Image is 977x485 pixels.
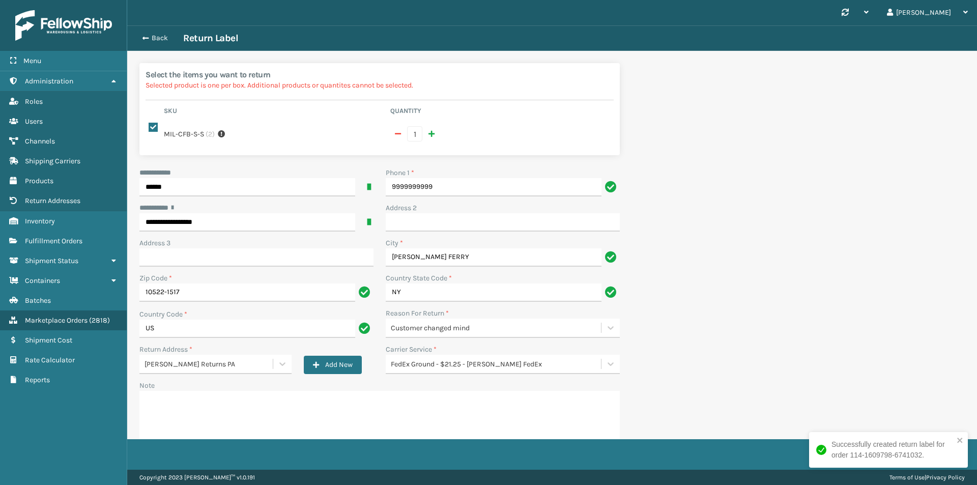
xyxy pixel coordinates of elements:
[386,344,437,355] label: Carrier Service
[25,97,43,106] span: Roles
[164,129,204,139] label: MIL-CFB-S-S
[25,177,53,185] span: Products
[25,296,51,305] span: Batches
[25,276,60,285] span: Containers
[146,69,614,80] h2: Select the items you want to return
[25,237,82,245] span: Fulfillment Orders
[386,203,417,213] label: Address 2
[139,470,255,485] p: Copyright 2023 [PERSON_NAME]™ v 1.0.191
[831,439,954,461] div: Successfully created return label for order 114-1609798-6741032.
[25,77,73,85] span: Administration
[386,167,414,178] label: Phone 1
[139,344,192,355] label: Return Address
[139,238,170,248] label: Address 3
[386,238,403,248] label: City
[25,376,50,384] span: Reports
[25,117,43,126] span: Users
[25,217,55,225] span: Inventory
[957,436,964,446] button: close
[25,137,55,146] span: Channels
[139,381,155,390] label: Note
[136,34,183,43] button: Back
[15,10,112,41] img: logo
[23,56,41,65] span: Menu
[139,309,187,320] label: Country Code
[25,157,80,165] span: Shipping Carriers
[146,80,614,91] p: Selected product is one per box. Additional products or quantites cannot be selected.
[161,106,387,119] th: Sku
[25,316,88,325] span: Marketplace Orders
[391,323,602,333] div: Customer changed mind
[139,273,172,283] label: Zip Code
[183,32,238,44] h3: Return Label
[25,356,75,364] span: Rate Calculator
[25,256,78,265] span: Shipment Status
[387,106,614,119] th: Quantity
[145,359,274,369] div: [PERSON_NAME] Returns PA
[25,196,80,205] span: Return Addresses
[391,359,602,369] div: FedEx Ground - $21.25 - [PERSON_NAME] FedEx
[89,316,110,325] span: ( 2818 )
[386,308,449,319] label: Reason For Return
[304,356,362,374] button: Add New
[386,273,452,283] label: Country State Code
[206,129,215,139] span: ( 2 )
[25,336,72,345] span: Shipment Cost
